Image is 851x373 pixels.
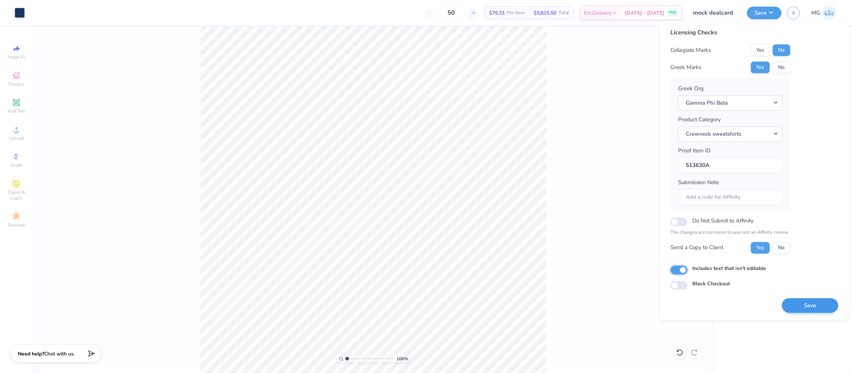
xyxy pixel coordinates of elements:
[558,9,569,17] span: Total
[773,45,790,56] button: No
[782,298,839,313] button: Save
[812,6,836,20] a: MG
[688,5,742,20] input: Untitled Design
[437,6,465,19] input: – –
[8,81,24,87] span: Designs
[747,7,782,19] button: Save
[625,9,665,17] span: [DATE] - [DATE]
[693,216,754,226] label: Do Not Submit to Affinity
[11,162,22,168] span: Greek
[489,9,505,17] span: $76.31
[678,85,704,93] label: Greek Org
[8,222,25,228] span: Decorate
[678,95,783,110] button: Gamma Phi Beta
[678,179,719,187] label: Submission Note
[671,244,724,252] div: Send a Copy to Client
[671,63,702,72] div: Greek Marks
[751,242,770,254] button: Yes
[693,280,730,288] label: Block Checkout
[751,45,770,56] button: Yes
[397,355,408,362] span: 100 %
[8,108,25,114] span: Add Text
[4,189,29,201] span: Clipart & logos
[751,62,770,73] button: Yes
[693,264,766,272] label: Includes text that isn't editable
[671,229,790,237] p: The changes are too minor to warrant an Affinity review.
[822,6,836,20] img: Mary Grace
[773,242,790,254] button: No
[678,189,783,205] input: Add a note for Affinity
[44,350,75,357] span: Chat with us.
[671,46,711,54] div: Collegiate Marks
[507,9,525,17] span: Per Item
[678,126,783,141] button: Crewneck sweatshirts
[669,10,677,15] span: FREE
[678,116,721,124] label: Product Category
[534,9,556,17] span: $3,815.50
[678,147,711,155] label: Proof Item ID
[18,350,44,357] strong: Need help?
[671,28,790,37] div: Licensing Checks
[773,62,790,73] button: No
[8,54,25,60] span: Image AI
[9,135,24,141] span: Upload
[812,9,820,17] span: MG
[584,9,612,17] span: Est. Delivery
